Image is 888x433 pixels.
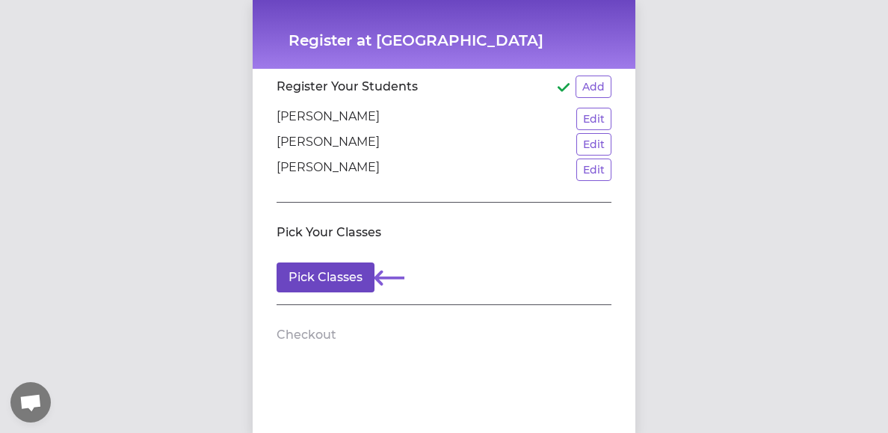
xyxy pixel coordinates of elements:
[277,326,336,344] h2: Checkout
[277,133,380,156] p: [PERSON_NAME]
[289,30,599,51] h1: Register at [GEOGRAPHIC_DATA]
[277,108,380,130] p: [PERSON_NAME]
[10,382,51,423] div: Open chat
[277,78,418,96] h2: Register Your Students
[576,76,611,98] button: Add
[277,262,374,292] button: Pick Classes
[277,224,381,242] h2: Pick Your Classes
[277,159,380,181] p: [PERSON_NAME]
[576,159,611,181] button: Edit
[576,133,611,156] button: Edit
[576,108,611,130] button: Edit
